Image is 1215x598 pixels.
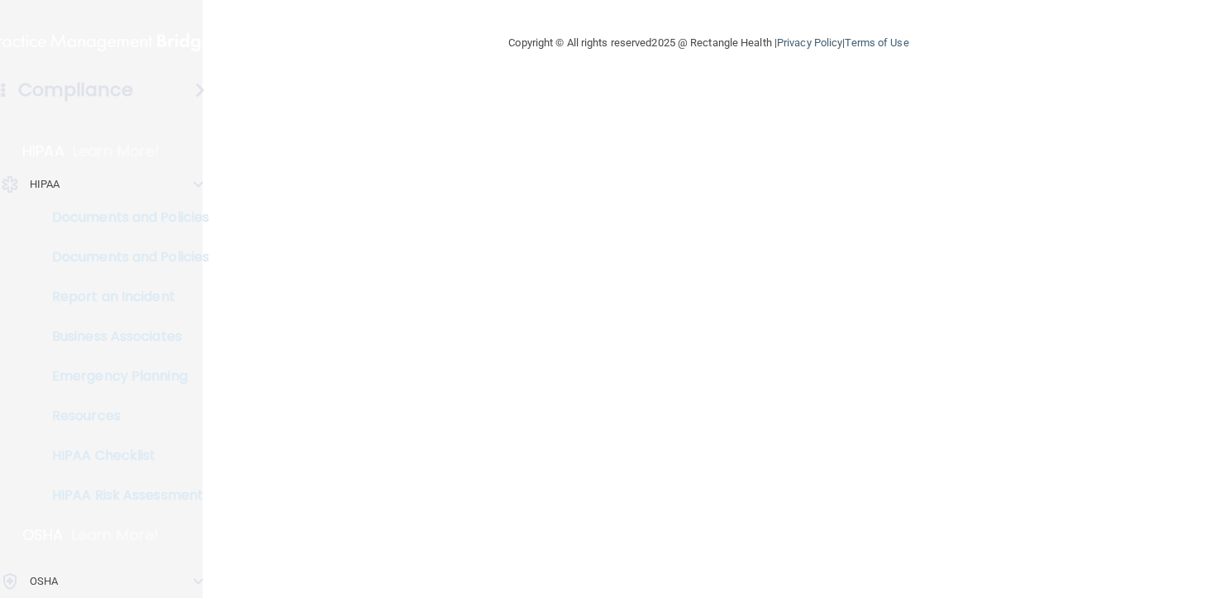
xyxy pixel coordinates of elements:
p: OSHA [30,572,58,591]
p: Documents and Policies [11,209,236,226]
a: Privacy Policy [777,36,842,49]
p: HIPAA [22,141,64,161]
p: Emergency Planning [11,368,236,385]
p: HIPAA Checklist [11,447,236,464]
p: HIPAA Risk Assessment [11,487,236,504]
h4: Compliance [18,79,133,102]
p: Learn More! [72,525,160,545]
p: HIPAA [30,175,60,194]
p: Learn More! [73,141,160,161]
p: Report an Incident [11,289,236,305]
p: Resources [11,408,236,424]
a: Terms of Use [845,36,908,49]
p: OSHA [22,525,64,545]
p: Business Associates [11,328,236,345]
div: Copyright © All rights reserved 2025 @ Rectangle Health | | [407,17,1011,69]
p: Documents and Policies [11,249,236,266]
